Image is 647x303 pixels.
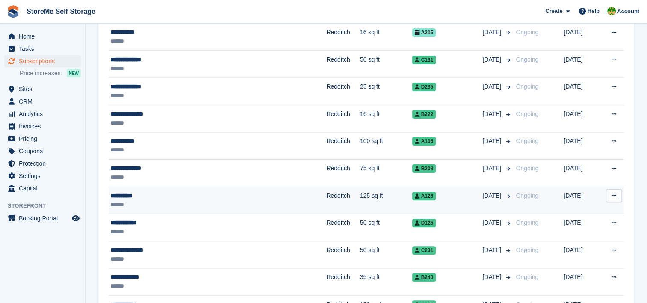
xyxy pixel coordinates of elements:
span: Home [19,30,70,42]
span: Pricing [19,133,70,145]
a: menu [4,157,81,169]
td: 16 sq ft [360,105,412,132]
td: 50 sq ft [360,50,412,78]
img: stora-icon-8386f47178a22dfd0bd8f6a31ec36ba5ce8667c1dd55bd0f319d3a0aa187defe.svg [7,5,20,18]
a: menu [4,95,81,107]
span: [DATE] [482,164,503,173]
a: menu [4,108,81,120]
span: B208 [412,164,436,173]
span: [DATE] [482,273,503,282]
a: menu [4,30,81,42]
span: B222 [412,110,436,119]
span: Ongoing [516,192,538,199]
td: [DATE] [564,132,598,160]
td: Redditch [326,78,360,105]
td: Redditch [326,241,360,268]
td: Redditch [326,214,360,241]
span: Ongoing [516,110,538,117]
a: Preview store [71,213,81,223]
span: [DATE] [482,110,503,119]
td: Redditch [326,132,360,160]
span: A215 [412,28,436,37]
span: Account [617,7,639,16]
span: Ongoing [516,56,538,63]
span: Invoices [19,120,70,132]
span: [DATE] [482,246,503,255]
span: Booking Portal [19,212,70,224]
td: Redditch [326,50,360,78]
span: Ongoing [516,247,538,253]
td: Redditch [326,105,360,132]
span: Ongoing [516,137,538,144]
span: Ongoing [516,29,538,36]
a: menu [4,120,81,132]
span: Capital [19,182,70,194]
td: [DATE] [564,78,598,105]
div: NEW [67,69,81,77]
a: Price increases NEW [20,68,81,78]
a: menu [4,182,81,194]
span: [DATE] [482,218,503,227]
span: C131 [412,56,436,64]
td: Redditch [326,24,360,51]
a: menu [4,170,81,182]
a: menu [4,83,81,95]
span: Protection [19,157,70,169]
span: CRM [19,95,70,107]
span: Coupons [19,145,70,157]
td: [DATE] [564,214,598,241]
a: menu [4,43,81,55]
span: C231 [412,246,436,255]
span: Ongoing [516,165,538,172]
span: Sites [19,83,70,95]
span: [DATE] [482,82,503,91]
td: [DATE] [564,24,598,51]
span: Ongoing [516,83,538,90]
span: [DATE] [482,191,503,200]
td: [DATE] [564,50,598,78]
span: Settings [19,170,70,182]
td: [DATE] [564,241,598,268]
span: Help [588,7,600,15]
a: menu [4,145,81,157]
span: [DATE] [482,28,503,37]
span: Ongoing [516,219,538,226]
td: [DATE] [564,105,598,132]
a: StoreMe Self Storage [23,4,99,18]
td: 100 sq ft [360,132,412,160]
span: Price increases [20,69,61,77]
span: B240 [412,273,436,282]
td: [DATE] [564,187,598,214]
td: 125 sq ft [360,187,412,214]
span: Analytics [19,108,70,120]
span: A126 [412,192,436,200]
td: Redditch [326,268,360,296]
td: 35 sq ft [360,268,412,296]
span: Tasks [19,43,70,55]
td: [DATE] [564,268,598,296]
span: Subscriptions [19,55,70,67]
td: 16 sq ft [360,24,412,51]
td: 50 sq ft [360,241,412,268]
span: A106 [412,137,436,146]
td: Redditch [326,160,360,187]
span: [DATE] [482,55,503,64]
span: D125 [412,219,436,227]
td: Redditch [326,187,360,214]
td: 75 sq ft [360,160,412,187]
img: StorMe [607,7,616,15]
span: Create [545,7,562,15]
span: Storefront [8,202,85,210]
a: menu [4,55,81,67]
a: menu [4,133,81,145]
span: Ongoing [516,273,538,280]
td: 25 sq ft [360,78,412,105]
span: D235 [412,83,436,91]
span: [DATE] [482,137,503,146]
a: menu [4,212,81,224]
td: [DATE] [564,160,598,187]
td: 50 sq ft [360,214,412,241]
